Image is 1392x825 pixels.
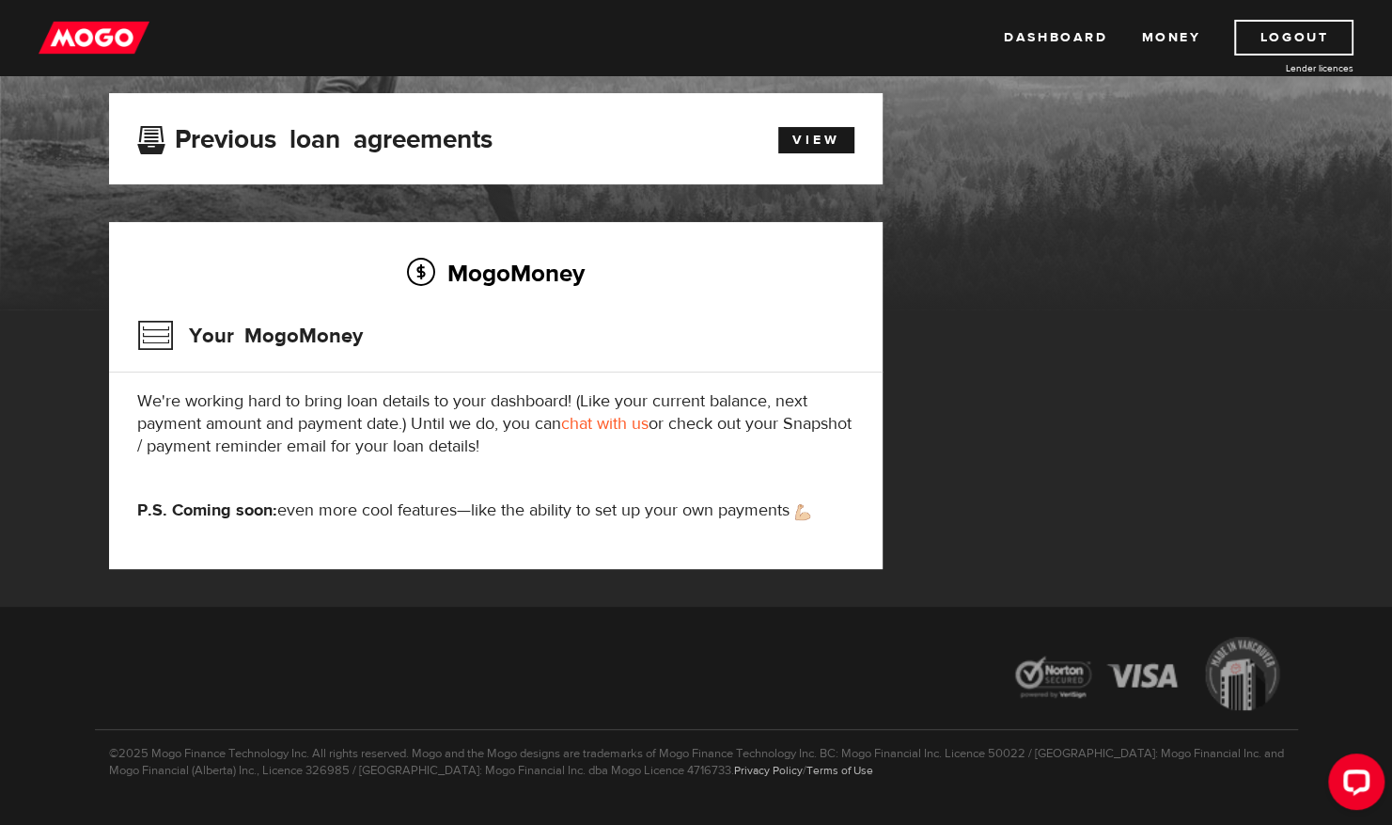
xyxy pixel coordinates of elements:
[137,500,854,522] p: even more cool features—like the ability to set up your own payments
[1234,20,1353,56] a: Logout
[137,500,277,521] strong: P.S. Coming soon:
[795,504,810,520] img: strong arm emoji
[95,729,1298,779] p: ©2025 Mogo Finance Technology Inc. All rights reserved. Mogo and the Mogo designs are trademarks ...
[1313,746,1392,825] iframe: LiveChat chat widget
[1212,61,1353,75] a: Lender licences
[778,127,854,153] a: View
[137,390,854,458] p: We're working hard to bring loan details to your dashboard! (Like your current balance, next paym...
[1141,20,1200,56] a: Money
[39,20,149,56] img: mogo_logo-11ee424be714fa7cbb0f0f49df9e16ec.png
[806,763,873,778] a: Terms of Use
[137,253,854,293] h2: MogoMoney
[137,124,493,149] h3: Previous loan agreements
[561,413,649,435] a: chat with us
[734,763,803,778] a: Privacy Policy
[137,311,363,360] h3: Your MogoMoney
[997,623,1298,729] img: legal-icons-92a2ffecb4d32d839781d1b4e4802d7b.png
[1004,20,1107,56] a: Dashboard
